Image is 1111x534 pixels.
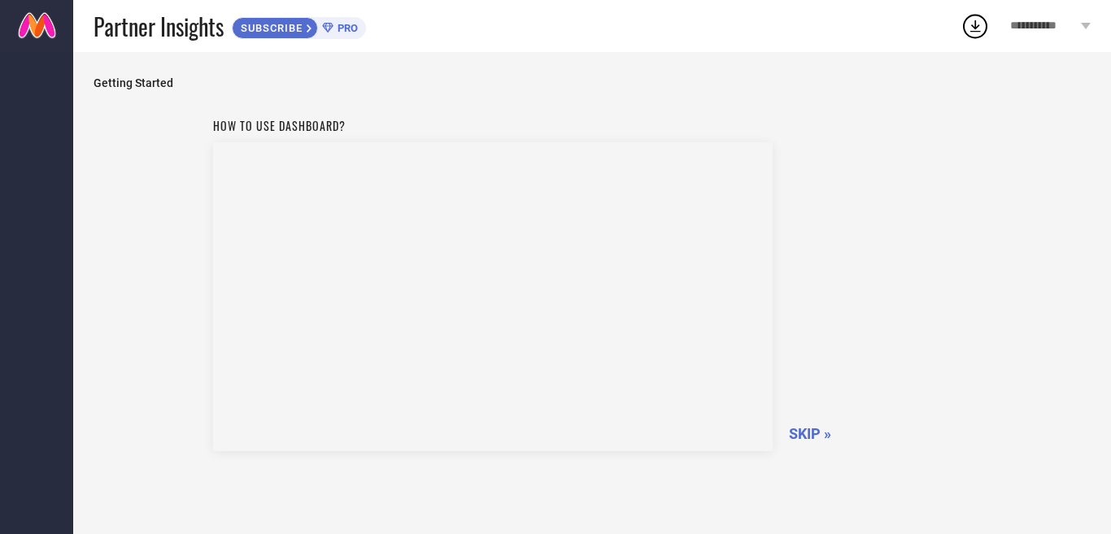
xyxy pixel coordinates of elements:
a: SUBSCRIBEPRO [232,13,366,39]
span: Getting Started [94,76,1091,89]
span: SKIP » [789,425,831,442]
span: PRO [333,22,358,34]
span: Partner Insights [94,10,224,43]
div: Open download list [961,11,990,41]
span: SUBSCRIBE [233,22,307,34]
iframe: Workspace Section [213,142,773,451]
h1: How to use dashboard? [213,117,773,134]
